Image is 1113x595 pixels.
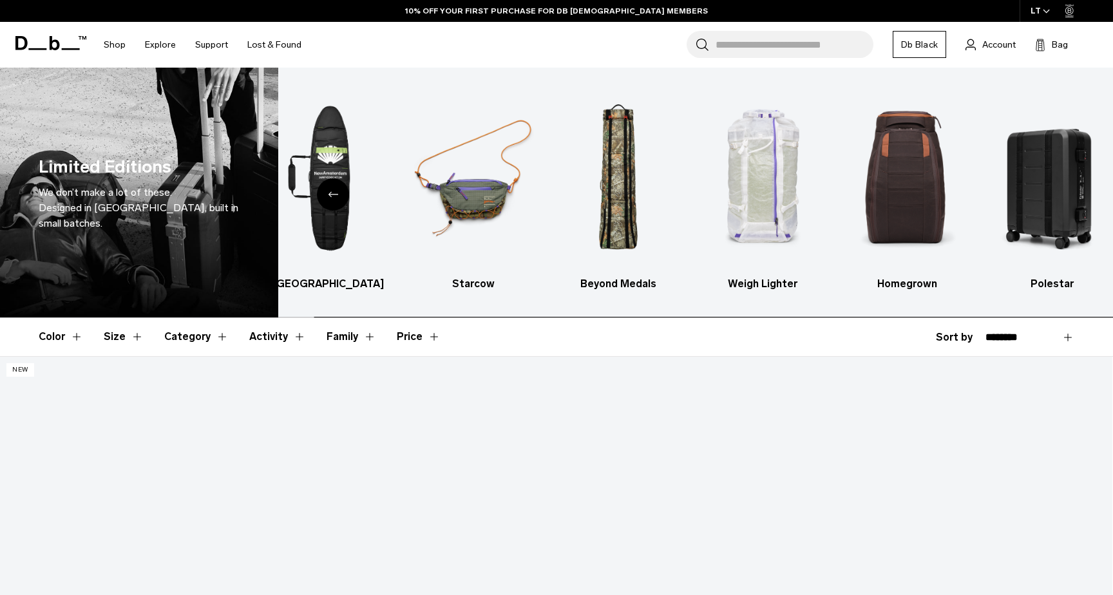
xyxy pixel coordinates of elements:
[846,87,969,292] li: 5 / 6
[317,178,349,211] div: Previous slide
[247,22,301,68] a: Lost & Found
[893,31,946,58] a: Db Black
[412,87,535,292] a: Db Starcow
[966,37,1016,52] a: Account
[195,22,228,68] a: Support
[701,87,824,270] img: Db
[39,318,83,355] button: Toggle Filter
[397,318,441,355] button: Toggle Price
[249,318,306,355] button: Toggle Filter
[701,87,824,292] li: 4 / 6
[39,185,240,231] p: We don’t make a lot of these. Designed in [GEOGRAPHIC_DATA], built in small batches.
[846,87,969,270] img: Db
[405,5,708,17] a: 10% OFF YOUR FIRST PURCHASE FOR DB [DEMOGRAPHIC_DATA] MEMBERS
[104,318,144,355] button: Toggle Filter
[991,87,1113,292] li: 6 / 6
[1035,37,1068,52] button: Bag
[145,22,176,68] a: Explore
[268,276,390,292] h3: [GEOGRAPHIC_DATA]
[982,38,1016,52] span: Account
[6,363,34,377] p: New
[1052,38,1068,52] span: Bag
[557,87,680,292] li: 3 / 6
[164,318,229,355] button: Toggle Filter
[557,276,680,292] h3: Beyond Medals
[701,87,824,292] a: Db Weigh Lighter
[39,154,171,180] h1: Limited Editions
[991,276,1113,292] h3: Polestar
[846,276,969,292] h3: Homegrown
[991,87,1113,270] img: Db
[268,87,390,270] img: Db
[412,87,535,270] img: Db
[557,87,680,270] img: Db
[557,87,680,292] a: Db Beyond Medals
[412,87,535,292] li: 2 / 6
[412,276,535,292] h3: Starcow
[327,318,376,355] button: Toggle Filter
[991,87,1113,292] a: Db Polestar
[104,22,126,68] a: Shop
[268,87,390,292] li: 1 / 6
[701,276,824,292] h3: Weigh Lighter
[94,22,311,68] nav: Main Navigation
[846,87,969,292] a: Db Homegrown
[268,87,390,292] a: Db [GEOGRAPHIC_DATA]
